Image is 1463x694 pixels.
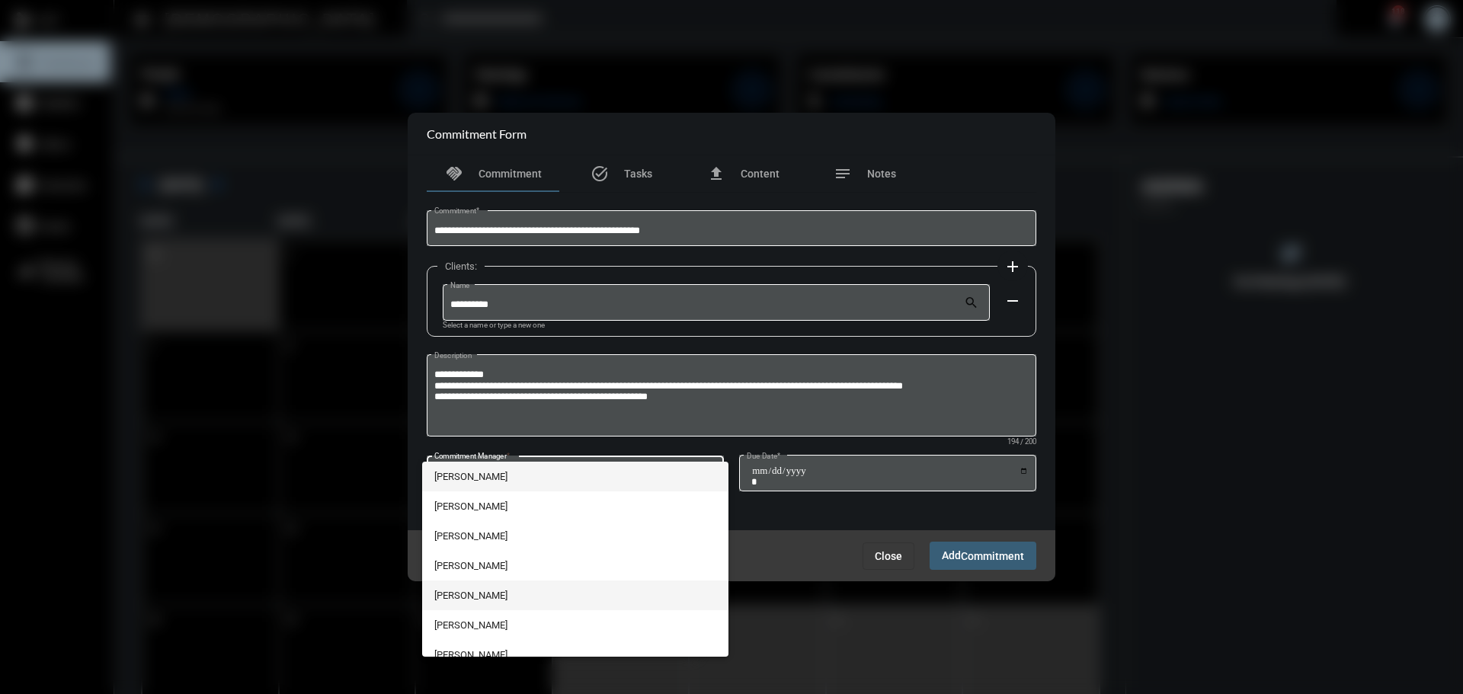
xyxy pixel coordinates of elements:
[434,610,717,640] span: [PERSON_NAME]
[434,551,717,580] span: [PERSON_NAME]
[434,640,717,670] span: [PERSON_NAME]
[434,462,717,491] span: [PERSON_NAME]
[434,521,717,551] span: [PERSON_NAME]
[434,491,717,521] span: [PERSON_NAME]
[434,580,717,610] span: [PERSON_NAME]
